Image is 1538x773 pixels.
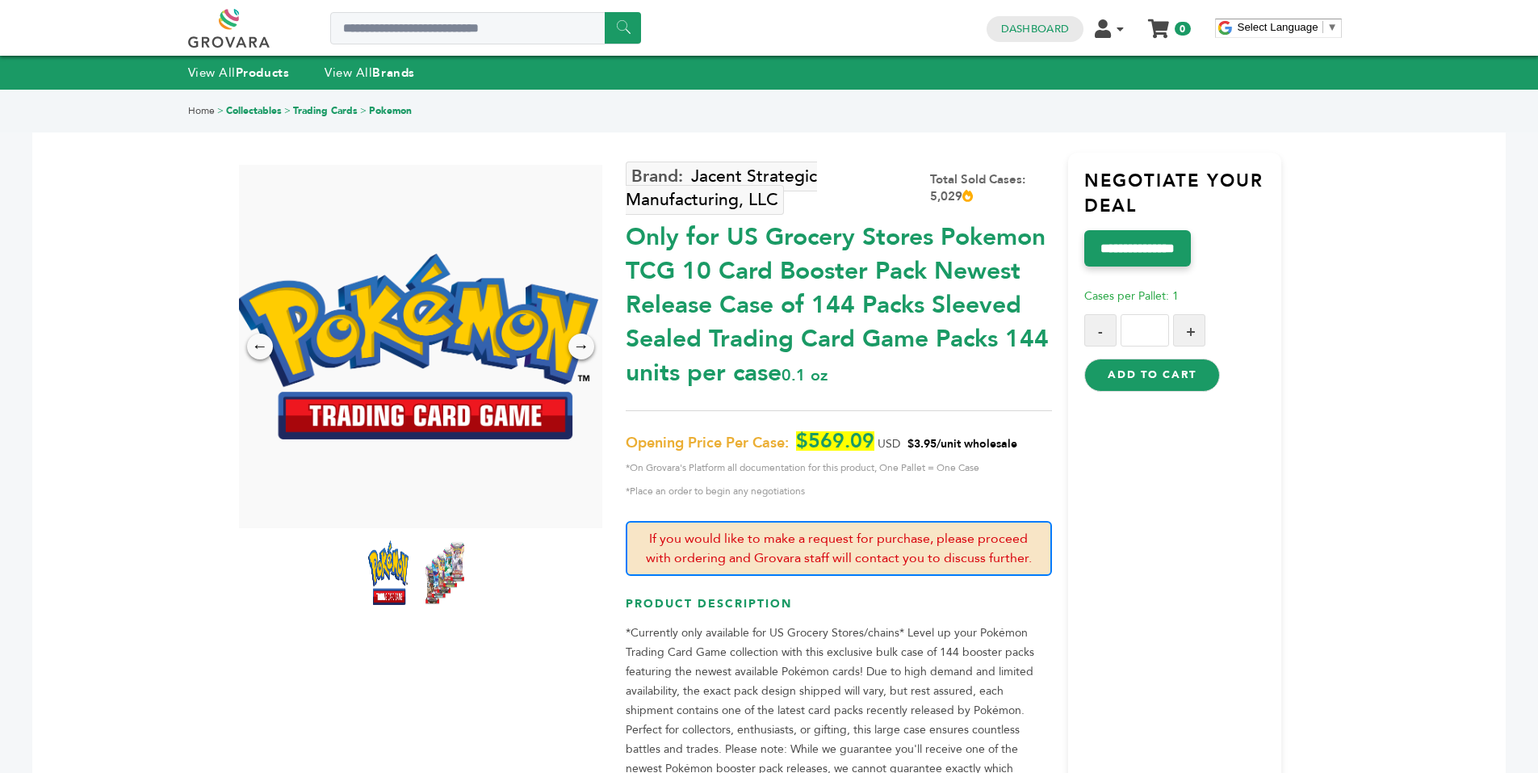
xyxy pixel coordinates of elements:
[325,65,415,81] a: View AllBrands
[1001,22,1069,36] a: Dashboard
[626,596,1052,624] h3: Product Description
[907,436,1017,452] span: $3.95/unit wholesale
[330,12,641,44] input: Search a product or brand...
[235,254,598,439] img: *Only for US Grocery Stores* Pokemon TCG 10 Card Booster Pack – Newest Release (Case of 144 Packs...
[1084,359,1219,391] button: Add to Cart
[1084,288,1179,304] span: Cases per Pallet: 1
[293,104,358,117] a: Trading Cards
[1327,21,1338,33] span: ▼
[1173,314,1205,347] button: +
[1238,21,1318,33] span: Select Language
[369,104,412,117] a: Pokemon
[1149,15,1167,32] a: My Cart
[368,540,409,605] img: *Only for US Grocery Stores* Pokemon TCG 10 Card Booster Pack – Newest Release (Case of 144 Packs...
[226,104,282,117] a: Collectables
[568,334,594,359] div: →
[930,171,1052,205] div: Total Sold Cases: 5,029
[284,104,291,117] span: >
[422,537,467,608] img: *Only for US Grocery Stores* Pokemon TCG 10 Card Booster Pack – Newest Release (Case of 144 Packs...
[236,65,289,81] strong: Products
[626,458,1052,477] span: *On Grovara's Platform all documentation for this product, One Pallet = One Case
[626,434,789,453] span: Opening Price Per Case:
[1238,21,1338,33] a: Select Language​
[1175,22,1190,36] span: 0
[188,104,215,117] a: Home
[188,65,290,81] a: View AllProducts
[372,65,414,81] strong: Brands
[626,212,1052,390] div: Only for US Grocery Stores Pokemon TCG 10 Card Booster Pack Newest Release Case of 144 Packs Slee...
[1084,314,1117,347] button: -
[626,521,1052,576] p: If you would like to make a request for purchase, please proceed with ordering and Grovara staff ...
[1084,169,1281,231] h3: Negotiate Your Deal
[217,104,224,117] span: >
[360,104,367,117] span: >
[878,436,900,452] span: USD
[782,364,828,386] span: 0.1 oz
[626,481,1052,501] span: *Place an order to begin any negotiations
[626,162,817,215] a: Jacent Strategic Manufacturing, LLC
[796,431,874,451] span: $569.09
[247,334,273,359] div: ←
